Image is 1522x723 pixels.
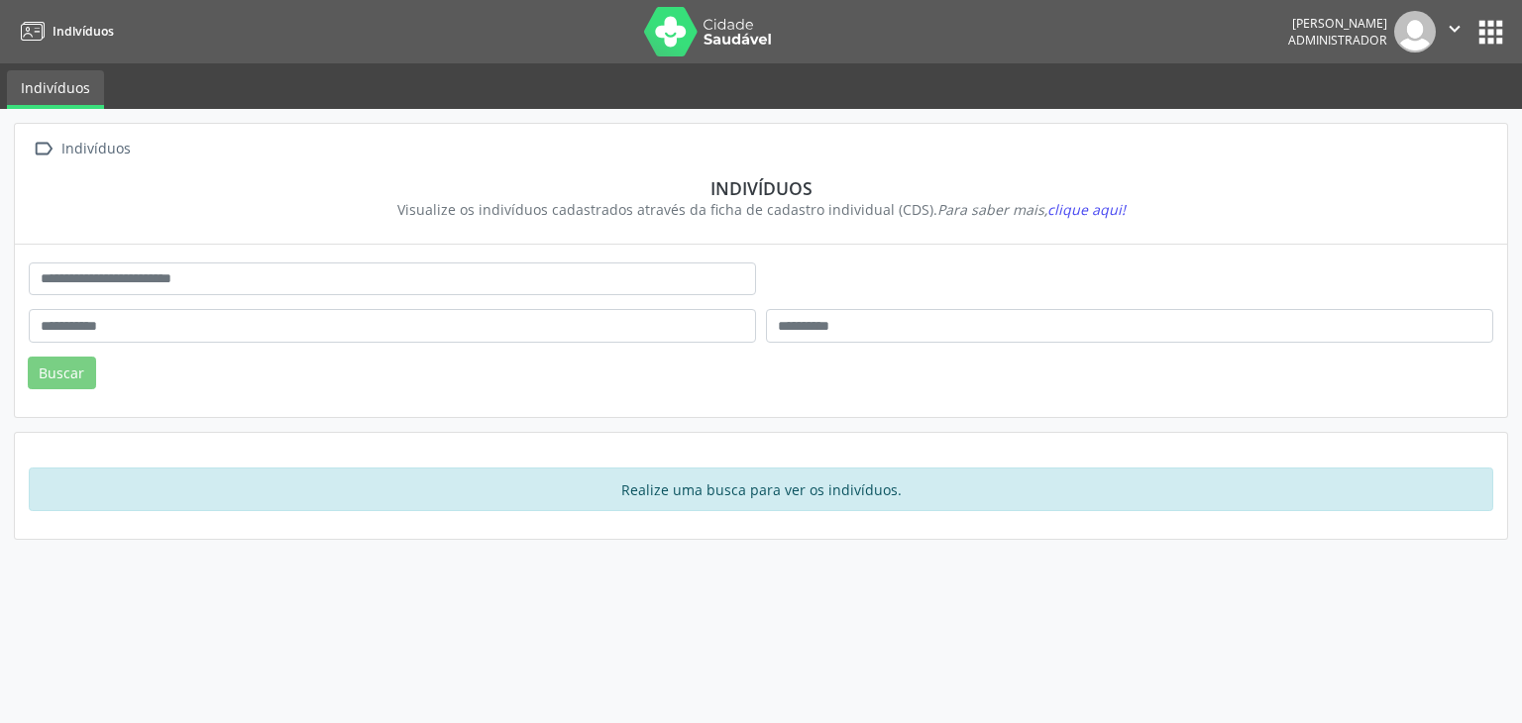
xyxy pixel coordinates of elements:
[1473,15,1508,50] button: apps
[7,70,104,109] a: Indivíduos
[1047,200,1126,219] span: clique aqui!
[43,199,1479,220] div: Visualize os indivíduos cadastrados através da ficha de cadastro individual (CDS).
[43,177,1479,199] div: Indivíduos
[1288,32,1387,49] span: Administrador
[29,467,1493,511] div: Realize uma busca para ver os indivíduos.
[28,357,96,390] button: Buscar
[1444,18,1466,40] i: 
[29,135,134,163] a:  Indivíduos
[1394,11,1436,52] img: img
[29,135,57,163] i: 
[1288,15,1387,32] div: [PERSON_NAME]
[14,15,114,48] a: Indivíduos
[1436,11,1473,52] button: 
[53,23,114,40] span: Indivíduos
[937,200,1126,219] i: Para saber mais,
[57,135,134,163] div: Indivíduos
